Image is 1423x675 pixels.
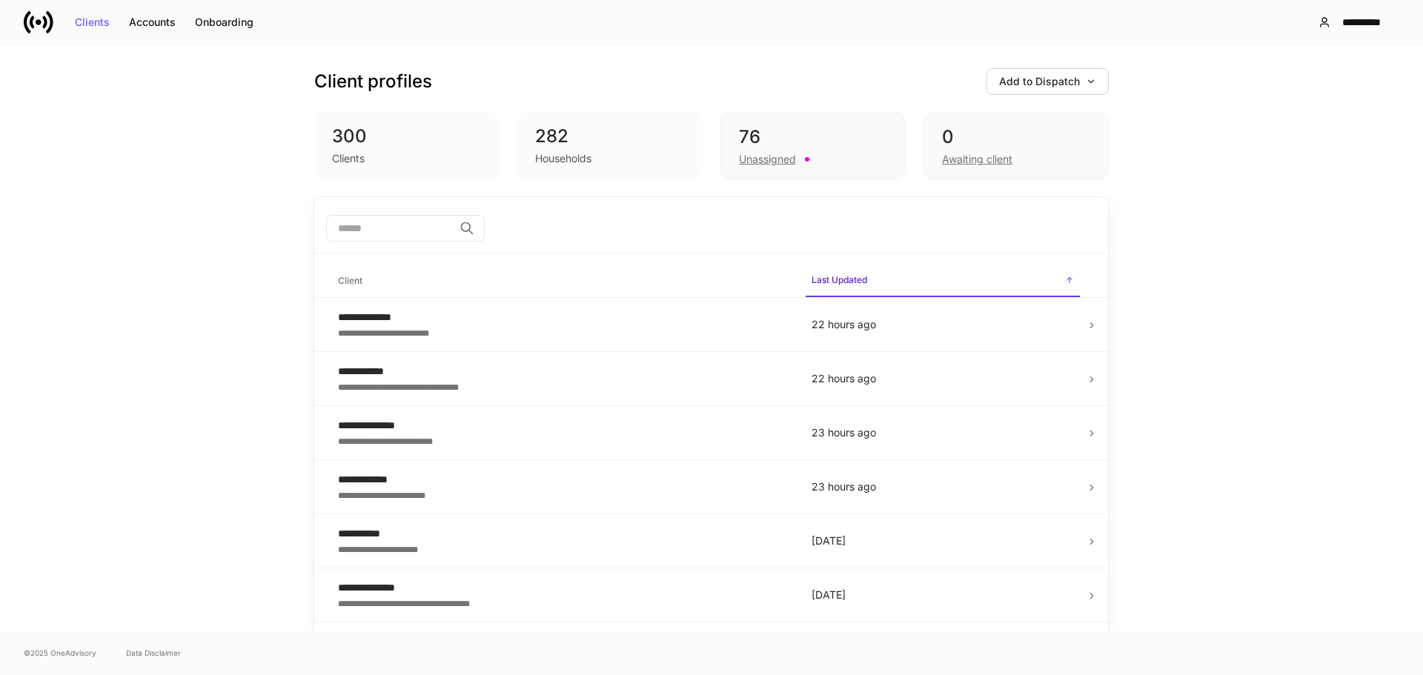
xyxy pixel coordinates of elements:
p: [DATE] [812,588,1074,602]
p: 22 hours ago [812,317,1074,332]
div: 76Unassigned [720,113,906,179]
div: 0Awaiting client [923,113,1109,179]
p: 23 hours ago [812,425,1074,440]
div: Add to Dispatch [999,76,1096,87]
h6: Client [338,273,362,287]
span: Last Updated [806,265,1080,297]
button: Accounts [119,10,185,34]
div: 300 [332,124,482,148]
div: Unassigned [739,152,796,167]
div: Clients [332,151,365,166]
h3: Client profiles [314,70,432,93]
p: 23 hours ago [812,479,1074,494]
div: Onboarding [195,17,253,27]
div: Households [535,151,591,166]
div: Clients [75,17,110,27]
div: 76 [739,125,887,149]
a: Data Disclaimer [126,647,181,659]
div: 282 [535,124,685,148]
span: © 2025 OneAdvisory [24,647,96,659]
button: Add to Dispatch [986,68,1109,95]
button: Clients [65,10,119,34]
p: [DATE] [812,533,1074,548]
p: 22 hours ago [812,371,1074,386]
h6: Last Updated [812,273,867,287]
span: Client [332,266,794,296]
div: Awaiting client [942,152,1012,167]
div: 0 [942,125,1090,149]
button: Onboarding [185,10,263,34]
div: Accounts [129,17,176,27]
